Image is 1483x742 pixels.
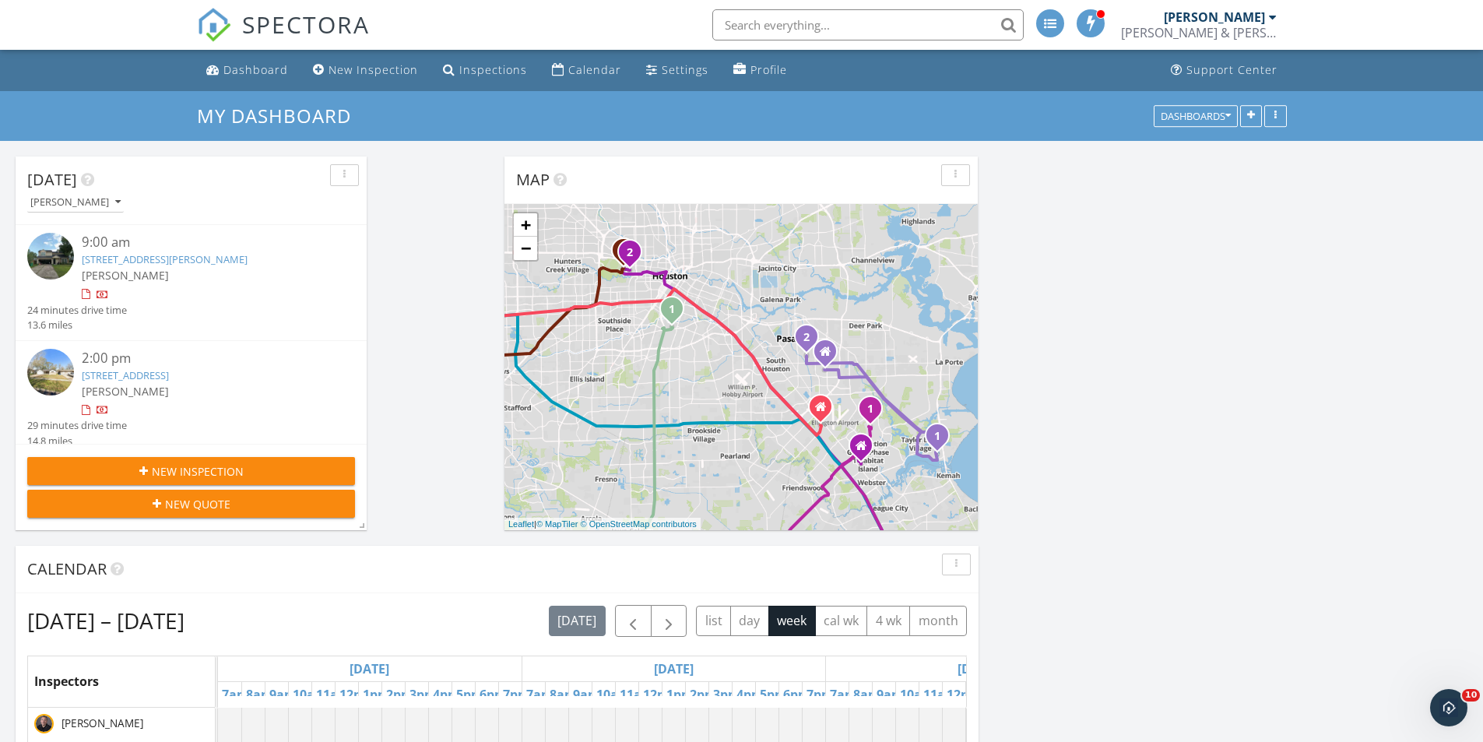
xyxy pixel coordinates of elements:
[627,248,633,258] i: 2
[909,606,967,636] button: month
[223,62,288,77] div: Dashboard
[514,237,537,260] a: Zoom out
[82,252,248,266] a: [STREET_ADDRESS][PERSON_NAME]
[522,682,557,707] a: 7am
[429,682,464,707] a: 4pm
[1430,689,1467,726] iframe: Intercom live chat
[406,682,441,707] a: 3pm
[733,682,768,707] a: 4pm
[896,682,938,707] a: 10am
[821,406,830,416] div: 364 FM 1959, Houston TX 77034
[866,606,910,636] button: 4 wk
[803,682,838,707] a: 7pm
[803,332,810,343] i: 2
[30,197,121,208] div: [PERSON_NAME]
[82,384,169,399] span: [PERSON_NAME]
[437,56,533,85] a: Inspections
[750,62,787,77] div: Profile
[1186,62,1277,77] div: Support Center
[82,233,328,252] div: 9:00 am
[592,682,634,707] a: 10am
[242,682,277,707] a: 8am
[476,682,511,707] a: 6pm
[709,682,744,707] a: 3pm
[919,682,961,707] a: 11am
[1161,111,1231,121] div: Dashboards
[849,682,884,707] a: 8am
[1164,9,1265,25] div: [PERSON_NAME]
[58,716,146,731] span: [PERSON_NAME]
[27,318,127,332] div: 13.6 miles
[508,519,534,529] a: Leaflet
[672,308,681,318] div: 3523 Tampa St , Houston, TX 77021
[27,490,355,518] button: New Quote
[329,62,418,77] div: New Inspection
[966,682,1001,707] a: 1pm
[82,368,169,382] a: [STREET_ADDRESS]
[218,682,253,707] a: 7am
[82,268,169,283] span: [PERSON_NAME]
[536,519,578,529] a: © MapTiler
[549,606,606,636] button: [DATE]
[27,558,107,579] span: Calendar
[870,408,880,417] div: 15814 Brookford Dr, Houston, TX 77059
[27,192,124,213] button: [PERSON_NAME]
[1462,689,1480,702] span: 10
[779,682,814,707] a: 6pm
[499,682,534,707] a: 7pm
[639,682,681,707] a: 12pm
[359,682,394,707] a: 1pm
[651,605,687,637] button: Next
[27,605,184,636] h2: [DATE] – [DATE]
[826,682,861,707] a: 7am
[712,9,1024,40] input: Search everything...
[382,682,417,707] a: 2pm
[768,606,816,636] button: week
[200,56,294,85] a: Dashboard
[516,169,550,190] span: Map
[825,351,835,360] div: 4574 Vista Rd, Pasadena TEXAS 77504
[27,349,74,396] img: streetview
[34,673,99,690] span: Inspectors
[27,303,127,318] div: 24 minutes drive time
[650,656,698,681] a: Go to September 28, 2025
[696,606,731,636] button: list
[346,656,393,681] a: Go to September 27, 2025
[669,304,675,315] i: 1
[152,463,244,480] span: New Inspection
[27,233,355,332] a: 9:00 am [STREET_ADDRESS][PERSON_NAME] [PERSON_NAME] 24 minutes drive time 13.6 miles
[27,434,127,448] div: 14.8 miles
[336,682,378,707] a: 12pm
[569,682,604,707] a: 9am
[616,682,658,707] a: 11am
[815,606,868,636] button: cal wk
[312,682,354,707] a: 11am
[27,169,77,190] span: [DATE]
[873,682,908,707] a: 9am
[756,682,791,707] a: 5pm
[265,682,300,707] a: 9am
[197,8,231,42] img: The Best Home Inspection Software - Spectora
[34,714,54,733] img: 20170608_o9a7630edit.jpg
[686,682,721,707] a: 2pm
[937,435,947,445] div: 2512 Sawyer Dr, Seabrook, TX 77586
[662,62,708,77] div: Settings
[943,682,985,707] a: 12pm
[307,56,424,85] a: New Inspection
[640,56,715,85] a: Settings
[730,606,769,636] button: day
[514,213,537,237] a: Zoom in
[27,349,355,448] a: 2:00 pm [STREET_ADDRESS] [PERSON_NAME] 29 minutes drive time 14.8 miles
[861,445,870,455] div: 766 Seamaster Dr., Houston TX 77062
[452,682,487,707] a: 5pm
[27,418,127,433] div: 29 minutes drive time
[546,682,581,707] a: 8am
[807,336,816,346] div: 1111 Camden Rd, Pasadena, TX 77502
[242,8,370,40] span: SPECTORA
[581,519,697,529] a: © OpenStreetMap contributors
[197,103,364,128] a: My Dashboard
[727,56,793,85] a: Profile
[82,349,328,368] div: 2:00 pm
[934,431,940,442] i: 1
[27,457,355,485] button: New Inspection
